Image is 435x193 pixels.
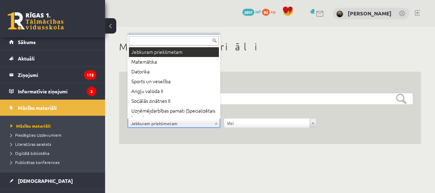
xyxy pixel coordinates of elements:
[129,47,219,57] div: Jebkuram priekšmetam
[129,86,219,96] div: Angļu valoda II
[129,96,219,106] div: Sociālās zinātnes II
[129,77,219,86] div: Sports un veselība
[129,67,219,77] div: Datorika
[129,57,219,67] div: Matemātika
[129,106,219,123] div: Uzņēmējdarbības pamati (Specializētais kurss)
